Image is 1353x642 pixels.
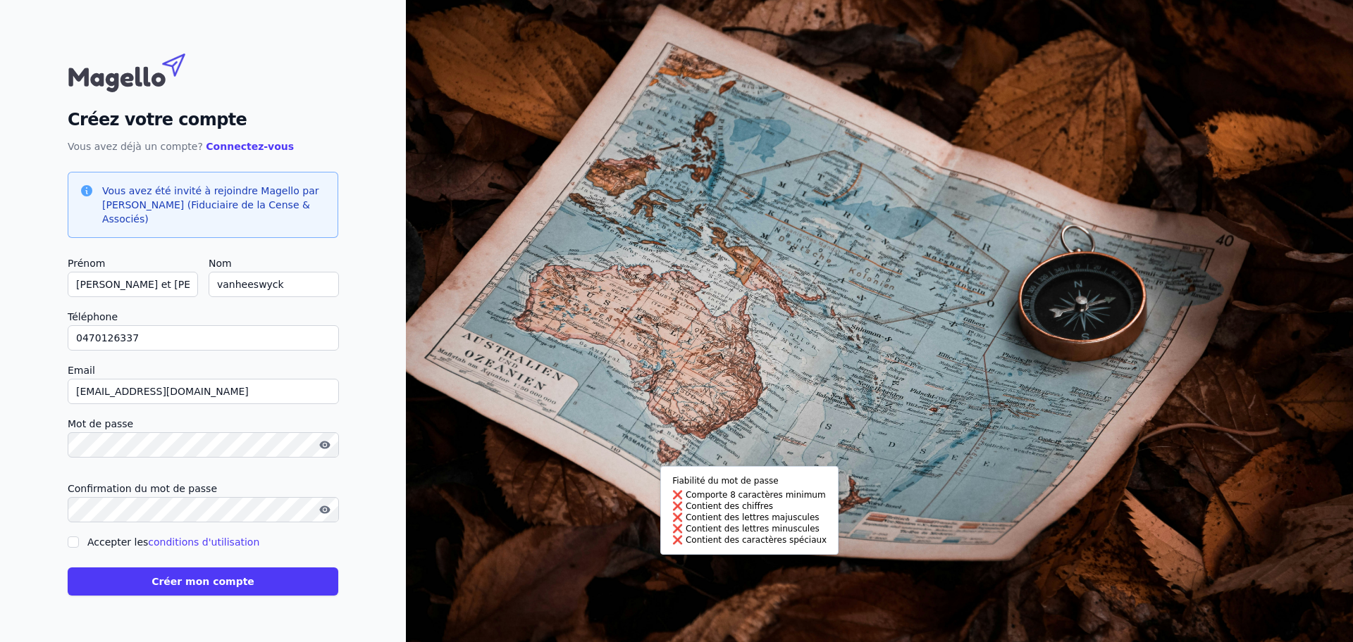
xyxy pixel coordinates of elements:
button: Créer mon compte [68,567,338,596]
p: Fiabilité du mot de passe [672,475,827,486]
label: Confirmation du mot de passe [68,480,338,497]
p: Vous avez déjà un compte? [68,138,338,155]
label: Nom [209,255,338,272]
a: Connectez-vous [206,141,294,152]
li: Contient des lettres majuscules [672,512,827,523]
label: Email [68,362,338,379]
label: Accepter les [87,536,259,548]
a: conditions d'utilisation [148,536,259,548]
li: Contient des lettres minuscules [672,523,827,534]
img: Magello [68,46,216,96]
label: Mot de passe [68,415,338,432]
li: Contient des caractères spéciaux [672,534,827,546]
li: Contient des chiffres [672,501,827,512]
h3: Vous avez été invité à rejoindre Magello par [PERSON_NAME] (Fiduciaire de la Cense & Associés) [102,184,326,226]
h2: Créez votre compte [68,107,338,132]
label: Téléphone [68,308,338,325]
label: Prénom [68,255,197,272]
li: Comporte 8 caractères minimum [672,489,827,501]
